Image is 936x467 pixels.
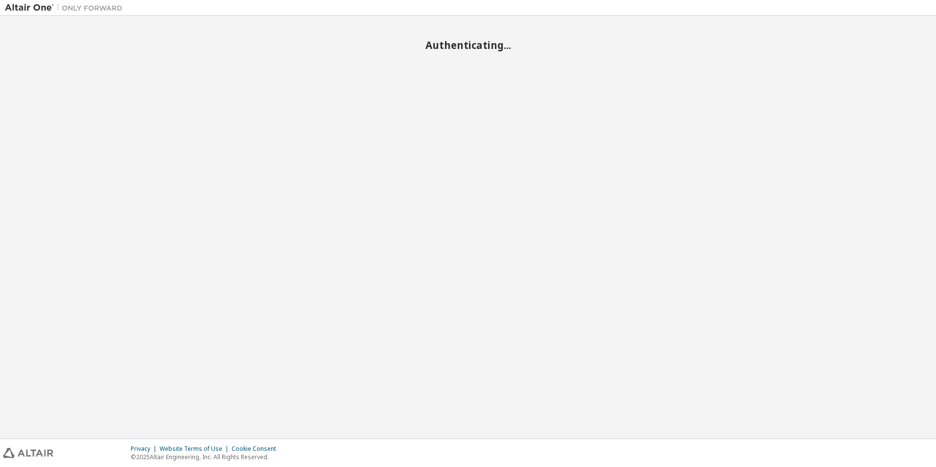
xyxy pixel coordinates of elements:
div: Privacy [131,445,160,453]
p: © 2025 Altair Engineering, Inc. All Rights Reserved. [131,453,282,461]
h2: Authenticating... [5,39,931,51]
div: Cookie Consent [232,445,282,453]
img: Altair One [5,3,127,13]
div: Website Terms of Use [160,445,232,453]
img: altair_logo.svg [3,448,53,458]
